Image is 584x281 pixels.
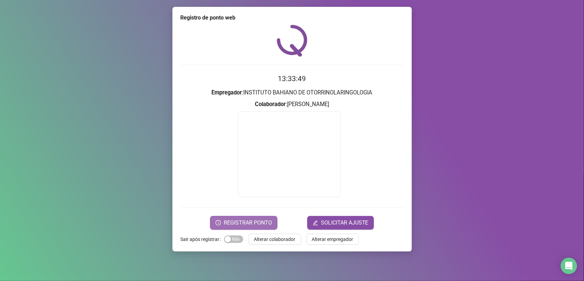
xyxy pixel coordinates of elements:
[561,258,577,274] div: Open Intercom Messenger
[313,220,318,226] span: edit
[278,75,306,83] time: 13:33:49
[224,219,272,227] span: REGISTRAR PONTO
[216,220,221,226] span: clock-circle
[212,89,242,96] strong: Empregador
[254,235,296,243] span: Alterar colaborador
[181,100,404,109] h3: : [PERSON_NAME]
[181,14,404,22] div: Registro de ponto web
[181,234,224,245] label: Sair após registrar
[277,25,308,56] img: QRPoint
[255,101,286,107] strong: Colaborador
[307,234,359,245] button: Alterar empregador
[249,234,301,245] button: Alterar colaborador
[210,216,277,230] button: REGISTRAR PONTO
[321,219,368,227] span: SOLICITAR AJUSTE
[181,88,404,97] h3: : INSTITUTO BAHIANO DE OTORRINOLARINGOLOGIA
[312,235,353,243] span: Alterar empregador
[307,216,374,230] button: editSOLICITAR AJUSTE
